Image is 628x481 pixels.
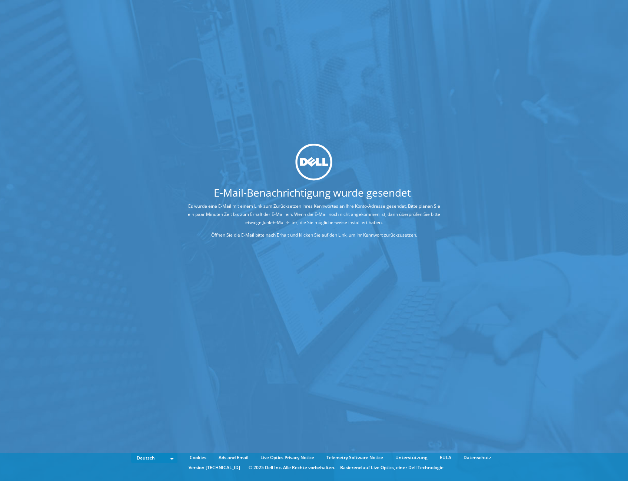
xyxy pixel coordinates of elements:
[213,454,254,462] a: Ads and Email
[255,454,320,462] a: Live Optics Privacy Notice
[185,202,443,227] p: Es wurde eine E-Mail mit einem Link zum Zurücksetzen Ihres Kennwortes an Ihre Konto-Adresse gesen...
[434,454,457,462] a: EULA
[184,454,212,462] a: Cookies
[185,231,443,239] p: Öffnen Sie die E-Mail bitte nach Erhalt und klicken Sie auf den Link, um Ihr Kennwort zurückzuset...
[340,464,443,472] li: Basierend auf Live Optics, einer Dell Technologie
[157,187,468,198] h1: E-Mail-Benachrichtigung wurde gesendet
[185,464,244,472] li: Version [TECHNICAL_ID]
[390,454,433,462] a: Unterstützung
[458,454,497,462] a: Datenschutz
[321,454,389,462] a: Telemetry Software Notice
[245,464,339,472] li: © 2025 Dell Inc. Alle Rechte vorbehalten.
[296,143,333,180] img: dell_svg_logo.svg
